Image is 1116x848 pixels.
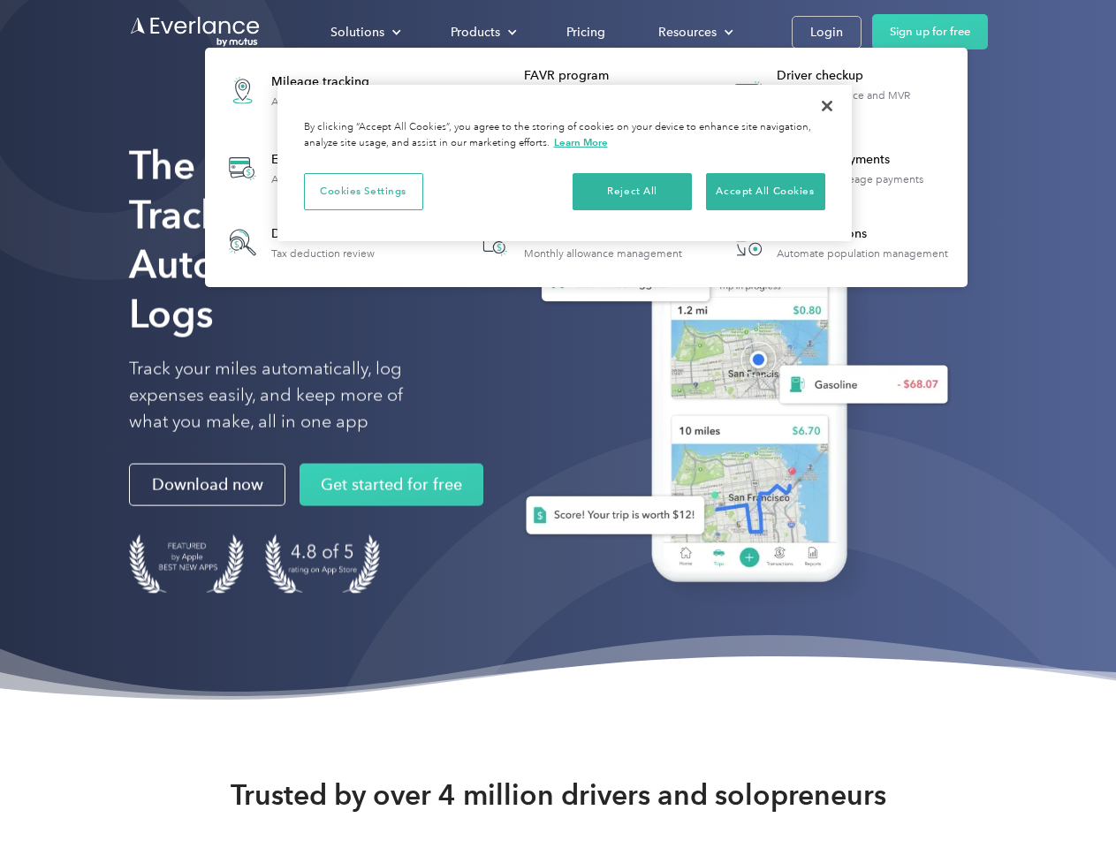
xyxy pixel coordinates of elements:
a: Sign up for free [872,14,988,49]
p: Track your miles automatically, log expenses easily, and keep more of what you make, all in one app [129,356,444,435]
div: HR Integrations [777,225,948,243]
img: Everlance, mileage tracker app, expense tracking app [497,168,962,609]
a: Accountable planMonthly allowance management [467,214,691,271]
button: Cookies Settings [304,173,423,210]
button: Close [808,87,846,125]
div: Expense tracking [271,151,399,169]
div: Products [451,21,500,43]
div: Automatic transaction logs [271,173,399,185]
div: Deduction finder [271,225,375,243]
div: Tax deduction review [271,247,375,260]
button: Accept All Cookies [706,173,825,210]
div: By clicking “Accept All Cookies”, you agree to the storing of cookies on your device to enhance s... [304,120,825,151]
a: Login [792,16,862,49]
a: Driver checkupLicense, insurance and MVR verification [719,58,959,123]
div: Cookie banner [277,85,852,241]
div: FAVR program [524,67,705,85]
img: Badge for Featured by Apple Best New Apps [129,534,244,594]
a: Go to homepage [129,15,262,49]
div: Pricing [566,21,605,43]
div: Solutions [330,21,384,43]
a: Pricing [549,17,623,48]
button: Reject All [573,173,692,210]
a: More information about your privacy, opens in a new tab [554,136,608,148]
div: Mileage tracking [271,73,386,91]
div: Driver checkup [777,67,958,85]
div: Solutions [313,17,415,48]
strong: Trusted by over 4 million drivers and solopreneurs [231,777,886,813]
div: Monthly allowance management [524,247,682,260]
a: Download now [129,464,285,506]
a: Expense trackingAutomatic transaction logs [214,136,407,201]
div: Automate population management [777,247,948,260]
a: Get started for free [300,464,483,506]
div: License, insurance and MVR verification [777,89,958,114]
a: Deduction finderTax deduction review [214,214,383,271]
div: Resources [641,17,748,48]
div: Login [810,21,843,43]
a: FAVR programFixed & Variable Rate reimbursement design & management [467,58,706,123]
div: Products [433,17,531,48]
div: Automatic mileage logs [271,95,386,108]
div: Resources [658,21,717,43]
a: Mileage trackingAutomatic mileage logs [214,58,395,123]
img: 4.9 out of 5 stars on the app store [265,534,380,594]
div: Privacy [277,85,852,241]
a: HR IntegrationsAutomate population management [719,214,957,271]
nav: Products [205,48,968,287]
